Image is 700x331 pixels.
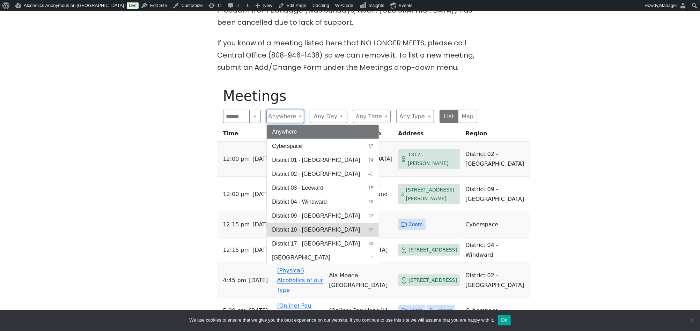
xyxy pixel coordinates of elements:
span: 12:00 PM [223,189,250,199]
span: [DATE] [252,245,271,255]
td: District 02 - [GEOGRAPHIC_DATA] [463,142,530,177]
td: (Online) Pau Hana4U [326,298,395,324]
button: Any Time [353,110,391,123]
button: District 04 - Windward38 results [267,195,379,209]
td: District 09 - [GEOGRAPHIC_DATA] [463,177,530,212]
span: District 10 - [GEOGRAPHIC_DATA] [272,226,360,234]
button: District 09 - [GEOGRAPHIC_DATA]22 results [267,209,379,223]
span: 12:15 PM [223,220,250,230]
button: Search [249,110,260,123]
span: We use cookies to ensure that we give you the best experience on our website. If you continue to ... [189,317,494,324]
span: [DATE] [252,189,271,199]
button: List [440,110,459,123]
div: Anywhere [266,125,379,265]
span: No [688,317,695,324]
span: Cyberspace [272,142,302,150]
span: 67 results [368,143,373,149]
button: District 17 - [GEOGRAPHIC_DATA]30 results [267,237,379,251]
a: (Online) Pau Hana4U [277,302,311,319]
button: District 10 - [GEOGRAPHIC_DATA]37 results [267,223,379,237]
h1: Meetings [223,88,477,104]
span: 4:45 PM [223,276,246,285]
span: District 03 - Leeward [272,184,324,192]
td: Cyberspace [463,298,530,324]
span: 12:15 PM [223,245,250,255]
a: Live [127,2,139,9]
button: Any Type [396,110,434,123]
span: [STREET_ADDRESS] [408,276,457,285]
a: (Physical) Alcoholics of our Type [277,267,323,293]
span: 37 results [368,227,373,233]
span: District 17 - [GEOGRAPHIC_DATA] [272,240,360,248]
button: Anywhere [266,110,304,123]
button: District 03 - Leeward15 results [267,181,379,195]
span: Phone [437,306,452,315]
th: Address [395,129,463,142]
span: 38 results [368,199,373,205]
span: District 01 - [GEOGRAPHIC_DATA] [272,156,360,164]
button: Anywhere [267,125,379,139]
span: [STREET_ADDRESS][PERSON_NAME] [406,186,457,203]
p: Freedom from Bondage (was Sundays, noon, [GEOGRAPHIC_DATA]) has been cancelled due to lack of sup... [218,4,483,29]
td: District 04 - Windward [463,238,530,263]
th: Region [463,129,530,142]
span: [GEOGRAPHIC_DATA] [272,254,331,262]
span: 22 results [368,213,373,219]
span: Manager [660,3,677,8]
span: Zoom [408,306,422,315]
span: District 09 - [GEOGRAPHIC_DATA] [272,212,360,220]
th: Time [218,129,274,142]
span: 12:00 PM [223,154,250,164]
span: 30 results [368,241,373,247]
span: District 04 - Windward [272,198,327,206]
td: Ala Moana [GEOGRAPHIC_DATA] [326,263,395,298]
input: Search [223,110,250,123]
td: District 02 - [GEOGRAPHIC_DATA] [463,263,530,298]
button: Cyberspace67 results [267,139,379,153]
button: District 02 - [GEOGRAPHIC_DATA]41 results [267,167,379,181]
button: Map [458,110,477,123]
span: District 02 - [GEOGRAPHIC_DATA] [272,170,360,178]
span: [DATE] [249,306,268,316]
span: [DATE] [249,276,268,285]
span: 1317 [PERSON_NAME] [408,150,457,167]
span: Zoom [408,220,422,229]
span: [DATE] [252,220,271,230]
span: 1 result [371,255,373,261]
span: 15 results [368,185,373,191]
span: Insights [369,3,384,8]
span: [STREET_ADDRESS] [408,246,457,254]
td: Cyberspace [463,212,530,238]
button: District 01 - [GEOGRAPHIC_DATA]24 results [267,153,379,167]
button: [GEOGRAPHIC_DATA]1 result [267,251,379,265]
p: If you know of a meeting listed here that NO LONGER MEETS, please call Central Office (808-946-14... [218,37,483,74]
button: Any Day [310,110,347,123]
span: 41 results [368,171,373,177]
button: Ok [498,315,511,325]
span: 5:00 PM [223,306,246,316]
span: [DATE] [252,154,271,164]
span: 24 results [368,157,373,163]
